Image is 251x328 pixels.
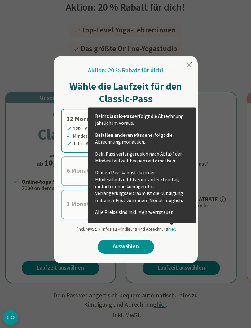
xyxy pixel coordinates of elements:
[61,80,190,105] h1: Wähle die Laufzeit für den Classic-Pass
[76,223,176,232] div: Inkl. MwSt. / Infos zu Kündigung und Abrechnung .
[95,150,189,164] p: Dein Pass verlängert sich nach Ablauf der Mindestlaufzeit bequem automatisch.
[95,112,189,126] p: Beim erfolgt die Abrechnung jährlich im Voraus.
[95,131,189,145] p: Bei erfolgt die Abrechnung monatlich.
[102,132,150,138] strong: allen anderen Pässen
[106,113,134,119] strong: Classic-Pass
[98,240,154,254] a: Auswählen
[95,209,189,215] p: Alle Preise sind inkl. Mehrwertsteuer.
[95,169,189,204] p: Deinen Pass kannst du in der Mindestlaufzeit bis zum vorletzten Tag einfach online kündigen. Im V...
[88,66,164,75] h2: Aktion: 20 % Rabatt für dich!
[3,310,18,325] button: CMP-Widget öffnen
[168,226,175,232] span: hier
